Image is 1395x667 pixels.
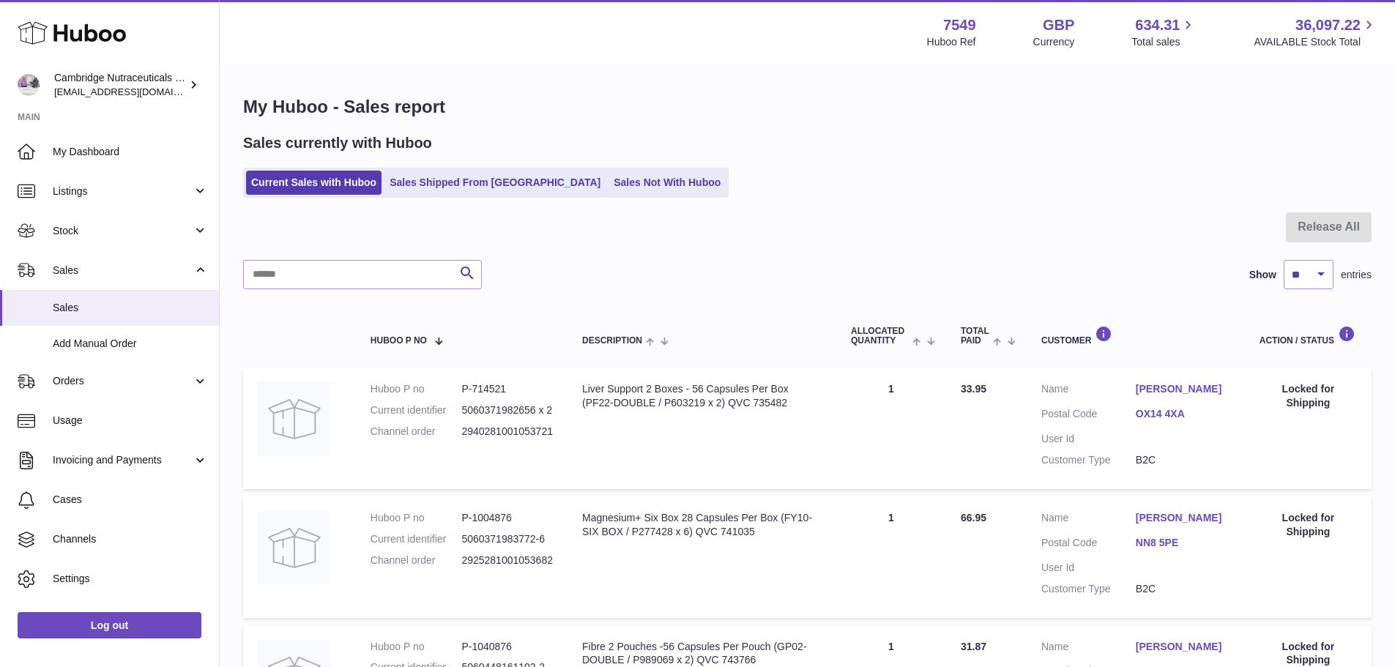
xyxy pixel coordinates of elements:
dt: Name [1041,511,1136,529]
a: 634.31 Total sales [1131,15,1197,49]
a: [PERSON_NAME] [1136,382,1230,396]
a: Current Sales with Huboo [246,171,382,195]
dt: User Id [1041,432,1136,446]
dd: P-1004876 [461,511,553,525]
a: Log out [18,612,201,638]
span: Usage [53,414,208,428]
strong: 7549 [943,15,976,35]
img: internalAdmin-7549@internal.huboo.com [18,74,40,96]
span: Stock [53,224,193,238]
span: 31.87 [961,641,986,652]
dt: User Id [1041,561,1136,575]
span: Total paid [961,327,989,346]
span: Invoicing and Payments [53,453,193,467]
div: Locked for Shipping [1260,382,1357,410]
dt: Postal Code [1041,407,1136,425]
span: AVAILABLE Stock Total [1254,35,1377,49]
dt: Channel order [371,425,462,439]
span: ALLOCATED Quantity [851,327,909,346]
img: no-photo.jpg [258,382,331,455]
a: Sales Shipped From [GEOGRAPHIC_DATA] [384,171,606,195]
a: OX14 4XA [1136,407,1230,421]
dd: B2C [1136,582,1230,596]
td: 1 [836,496,946,618]
h2: Sales currently with Huboo [243,133,432,153]
dt: Name [1041,640,1136,657]
dt: Current identifier [371,403,462,417]
a: 36,097.22 AVAILABLE Stock Total [1254,15,1377,49]
span: Sales [53,301,208,315]
span: 634.31 [1135,15,1180,35]
label: Show [1249,268,1276,282]
div: Liver Support 2 Boxes - 56 Capsules Per Box (PF22-DOUBLE / P603219 x 2) QVC 735482 [582,382,822,410]
a: NN8 5PE [1136,536,1230,550]
td: 1 [836,368,946,489]
div: Magnesium+ Six Box 28 Capsules Per Box (FY10-SIX BOX / P277428 x 6) QVC 741035 [582,511,822,539]
span: My Dashboard [53,145,208,159]
dt: Huboo P no [371,640,462,654]
img: no-photo.jpg [258,511,331,584]
dt: Customer Type [1041,582,1136,596]
dd: P-1040876 [461,640,553,654]
div: Huboo Ref [927,35,976,49]
dt: Huboo P no [371,382,462,396]
div: Customer [1041,326,1230,346]
span: 33.95 [961,383,986,395]
div: Locked for Shipping [1260,511,1357,539]
span: 66.95 [961,512,986,523]
a: [PERSON_NAME] [1136,640,1230,654]
span: Settings [53,572,208,586]
span: Listings [53,185,193,198]
dt: Current identifier [371,532,462,546]
a: Sales Not With Huboo [609,171,726,195]
span: Channels [53,532,208,546]
dt: Postal Code [1041,536,1136,554]
span: Sales [53,264,193,277]
span: Description [582,336,642,346]
span: Add Manual Order [53,337,208,351]
dd: 2925281001053682 [461,554,553,567]
span: Total sales [1131,35,1197,49]
div: Currency [1033,35,1075,49]
dt: Huboo P no [371,511,462,525]
dt: Name [1041,382,1136,400]
dd: B2C [1136,453,1230,467]
span: [EMAIL_ADDRESS][DOMAIN_NAME] [54,86,215,97]
dd: 5060371982656 x 2 [461,403,553,417]
dd: 2940281001053721 [461,425,553,439]
div: Action / Status [1260,326,1357,346]
span: Orders [53,374,193,388]
a: [PERSON_NAME] [1136,511,1230,525]
div: Cambridge Nutraceuticals Ltd [54,71,186,99]
span: 36,097.22 [1295,15,1361,35]
strong: GBP [1043,15,1074,35]
dd: 5060371983772-6 [461,532,553,546]
dd: P-714521 [461,382,553,396]
dt: Channel order [371,554,462,567]
span: Huboo P no [371,336,427,346]
h1: My Huboo - Sales report [243,95,1372,119]
dt: Customer Type [1041,453,1136,467]
span: entries [1341,268,1372,282]
span: Cases [53,493,208,507]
